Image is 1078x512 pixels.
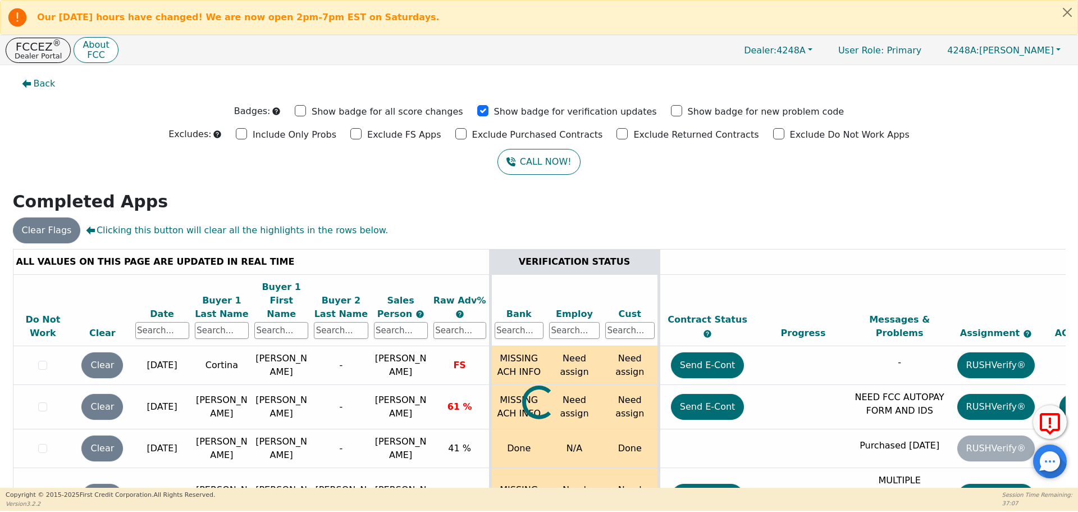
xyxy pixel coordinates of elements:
[744,45,776,56] span: Dealer:
[827,39,933,61] p: Primary
[1033,405,1067,439] button: Report Error to FCC
[83,40,109,49] p: About
[688,105,844,119] p: Show badge for new problem code
[838,45,884,56] span: User Role :
[790,128,910,142] p: Exclude Do Not Work Apps
[13,218,81,243] button: Clear Flags
[6,491,215,500] p: Copyright © 2015- 2025 First Credit Corporation.
[367,128,441,142] p: Exclude FS Apps
[86,224,388,237] span: Clicking this button will clear all the highlights in the rows below.
[1002,499,1072,508] p: 37:07
[74,37,118,64] button: AboutFCC
[947,45,1054,56] span: [PERSON_NAME]
[732,42,824,59] button: Dealer:4248A
[15,41,62,52] p: FCCEZ
[494,105,657,119] p: Show badge for verification updates
[1057,1,1077,24] button: Close alert
[37,12,440,22] b: Our [DATE] hours have changed! We are now open 2pm-7pm EST on Saturdays.
[935,42,1072,59] button: 4248A:[PERSON_NAME]
[253,128,336,142] p: Include Only Probs
[312,105,463,119] p: Show badge for all score changes
[13,71,65,97] button: Back
[83,51,109,60] p: FCC
[6,500,215,508] p: Version 3.2.2
[497,149,580,175] button: CALL NOW!
[1002,491,1072,499] p: Session Time Remaining:
[234,105,271,118] p: Badges:
[633,128,759,142] p: Exclude Returned Contracts
[13,192,168,211] strong: Completed Apps
[15,52,62,60] p: Dealer Portal
[6,38,71,63] button: FCCEZ®Dealer Portal
[53,38,61,48] sup: ®
[947,45,979,56] span: 4248A:
[827,39,933,61] a: User Role: Primary
[168,128,211,141] p: Excludes:
[744,45,806,56] span: 4248A
[34,77,56,90] span: Back
[472,128,603,142] p: Exclude Purchased Contracts
[153,491,215,499] span: All Rights Reserved.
